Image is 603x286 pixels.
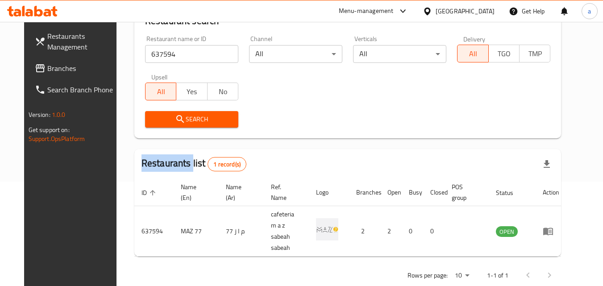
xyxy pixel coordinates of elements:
[145,111,238,128] button: Search
[181,182,208,203] span: Name (En)
[496,187,525,198] span: Status
[461,47,485,60] span: All
[457,45,488,62] button: All
[145,83,176,100] button: All
[402,179,423,206] th: Busy
[208,160,246,169] span: 1 record(s)
[519,45,550,62] button: TMP
[436,6,495,16] div: [GEOGRAPHIC_DATA]
[264,206,309,257] td: cafeteria m a z sabeah sabeah
[152,114,231,125] span: Search
[452,182,478,203] span: POS group
[487,270,508,281] p: 1-1 of 1
[134,179,566,257] table: enhanced table
[52,109,66,120] span: 1.0.0
[536,179,566,206] th: Action
[29,133,85,145] a: Support.OpsPlatform
[176,83,207,100] button: Yes
[219,206,264,257] td: م ا ز 77
[543,226,559,236] div: Menu
[47,63,118,74] span: Branches
[408,270,448,281] p: Rows per page:
[380,179,402,206] th: Open
[339,6,394,17] div: Menu-management
[536,153,557,175] div: Export file
[28,25,125,58] a: Restaurants Management
[28,79,125,100] a: Search Branch Phone
[211,85,235,98] span: No
[149,85,173,98] span: All
[588,6,591,16] span: a
[29,109,50,120] span: Version:
[488,45,520,62] button: TGO
[316,218,338,240] img: MAZ 77
[271,182,298,203] span: Ref. Name
[492,47,516,60] span: TGO
[349,179,380,206] th: Branches
[174,206,219,257] td: MAZ 77
[226,182,253,203] span: Name (Ar)
[353,45,446,63] div: All
[208,157,246,171] div: Total records count
[145,45,238,63] input: Search for restaurant name or ID..
[349,206,380,257] td: 2
[249,45,342,63] div: All
[380,206,402,257] td: 2
[207,83,238,100] button: No
[423,179,445,206] th: Closed
[523,47,547,60] span: TMP
[29,124,70,136] span: Get support on:
[47,84,118,95] span: Search Branch Phone
[134,206,174,257] td: 637594
[309,179,349,206] th: Logo
[141,187,158,198] span: ID
[180,85,204,98] span: Yes
[451,269,473,282] div: Rows per page:
[496,226,518,237] div: OPEN
[145,14,551,28] h2: Restaurant search
[141,157,246,171] h2: Restaurants list
[402,206,423,257] td: 0
[496,227,518,237] span: OPEN
[423,206,445,257] td: 0
[463,36,486,42] label: Delivery
[151,74,168,80] label: Upsell
[28,58,125,79] a: Branches
[47,31,118,52] span: Restaurants Management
